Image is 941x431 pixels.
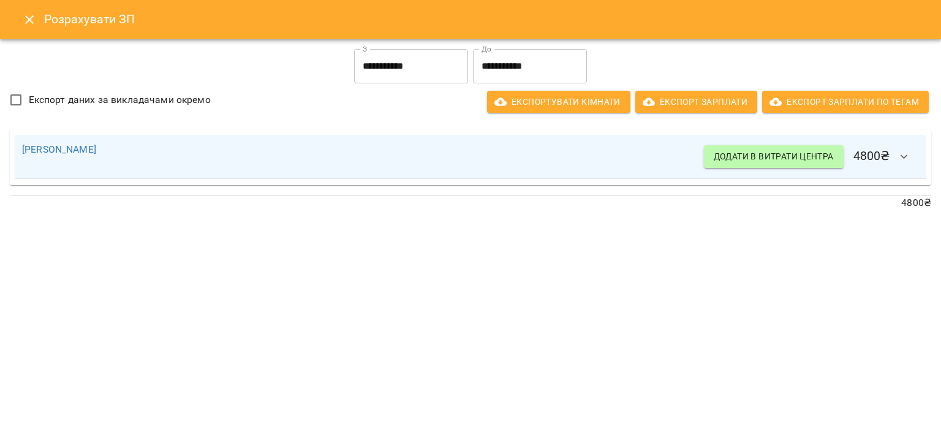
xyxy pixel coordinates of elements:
span: Експорт Зарплати по тегам [772,94,919,109]
h6: 4800 ₴ [704,142,919,172]
span: Експортувати кімнати [497,94,621,109]
span: Експорт Зарплати [645,94,747,109]
button: Експортувати кімнати [487,91,630,113]
span: Експорт даних за викладачами окремо [29,93,211,107]
p: 4800 ₴ [10,196,931,210]
button: Експорт Зарплати по тегам [762,91,929,113]
a: [PERSON_NAME] [22,143,96,155]
button: Close [15,5,44,34]
button: Додати в витрати центра [704,145,844,167]
button: Експорт Зарплати [635,91,757,113]
span: Додати в витрати центра [714,149,834,164]
h6: Розрахувати ЗП [44,10,926,29]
